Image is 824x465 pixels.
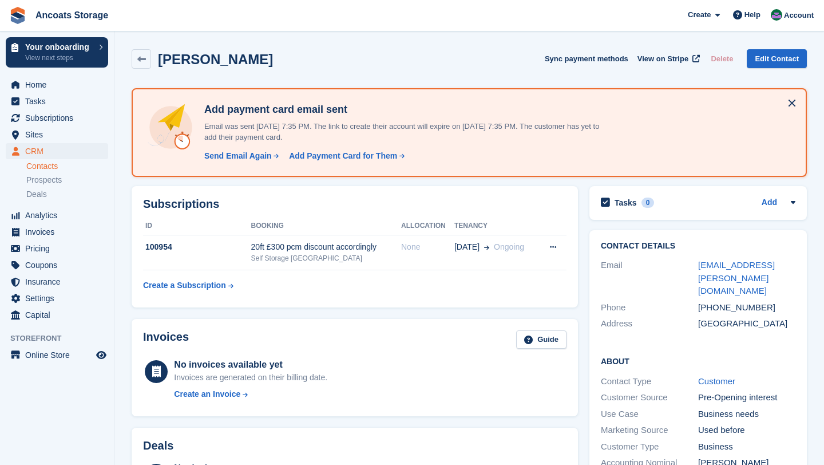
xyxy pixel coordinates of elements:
[25,93,94,109] span: Tasks
[289,150,397,162] div: Add Payment Card for Them
[25,77,94,93] span: Home
[204,150,272,162] div: Send Email Again
[174,388,327,400] a: Create an Invoice
[601,301,698,314] div: Phone
[174,388,240,400] div: Create an Invoice
[25,307,94,323] span: Capital
[174,358,327,372] div: No invoices available yet
[601,317,698,330] div: Address
[516,330,566,349] a: Guide
[6,110,108,126] a: menu
[25,347,94,363] span: Online Store
[706,49,738,68] button: Delete
[6,37,108,68] a: Your onboarding View next steps
[10,333,114,344] span: Storefront
[143,330,189,349] h2: Invoices
[143,275,233,296] a: Create a Subscription
[454,217,538,235] th: Tenancy
[26,188,108,200] a: Deals
[601,375,698,388] div: Contact Type
[494,242,524,251] span: Ongoing
[25,127,94,143] span: Sites
[698,260,775,295] a: [EMAIL_ADDRESS][PERSON_NAME][DOMAIN_NAME]
[688,9,711,21] span: Create
[6,257,108,273] a: menu
[25,110,94,126] span: Subscriptions
[26,174,108,186] a: Prospects
[6,127,108,143] a: menu
[744,9,760,21] span: Help
[25,274,94,290] span: Insurance
[401,241,454,253] div: None
[251,253,401,263] div: Self Storage [GEOGRAPHIC_DATA]
[6,207,108,223] a: menu
[143,198,566,211] h2: Subscriptions
[698,408,795,421] div: Business needs
[601,408,698,421] div: Use Case
[762,196,777,210] a: Add
[26,161,108,172] a: Contacts
[26,189,47,200] span: Deals
[25,143,94,159] span: CRM
[26,175,62,186] span: Prospects
[6,224,108,240] a: menu
[601,391,698,404] div: Customer Source
[601,259,698,298] div: Email
[698,317,795,330] div: [GEOGRAPHIC_DATA]
[9,7,26,24] img: stora-icon-8386f47178a22dfd0bd8f6a31ec36ba5ce8667c1dd55bd0f319d3a0aa187defe.svg
[698,440,795,454] div: Business
[601,242,795,251] h2: Contact Details
[601,355,795,367] h2: About
[25,241,94,257] span: Pricing
[143,279,226,291] div: Create a Subscription
[146,103,195,152] img: add-payment-card-4dbda4983b697a7845d177d07a5d71e8a16f1ec00487972de202a45f1e8132f5.svg
[641,198,655,208] div: 0
[6,290,108,306] a: menu
[601,424,698,437] div: Marketing Source
[6,77,108,93] a: menu
[454,241,480,253] span: [DATE]
[31,6,113,25] a: Ancoats Storage
[601,440,698,454] div: Customer Type
[6,307,108,323] a: menu
[698,424,795,437] div: Used before
[284,150,406,162] a: Add Payment Card for Them
[6,347,108,363] a: menu
[698,376,735,386] a: Customer
[637,53,688,65] span: View on Stripe
[25,207,94,223] span: Analytics
[200,103,600,116] h4: Add payment card email sent
[25,257,94,273] span: Coupons
[6,143,108,159] a: menu
[143,439,173,452] h2: Deals
[698,391,795,404] div: Pre-Opening interest
[401,217,454,235] th: Allocation
[200,121,600,143] p: Email was sent [DATE] 7:35 PM. The link to create their account will expire on [DATE] 7:35 PM. Th...
[251,241,401,253] div: 20ft £300 pcm discount accordingly
[94,348,108,362] a: Preview store
[143,241,251,253] div: 100954
[698,301,795,314] div: [PHONE_NUMBER]
[25,43,93,51] p: Your onboarding
[143,217,251,235] th: ID
[615,198,637,208] h2: Tasks
[158,52,273,67] h2: [PERSON_NAME]
[174,372,327,384] div: Invoices are generated on their billing date.
[251,217,401,235] th: Booking
[25,224,94,240] span: Invoices
[25,290,94,306] span: Settings
[747,49,807,68] a: Edit Contact
[545,49,628,68] button: Sync payment methods
[6,274,108,290] a: menu
[633,49,702,68] a: View on Stripe
[784,10,814,21] span: Account
[6,93,108,109] a: menu
[6,241,108,257] a: menu
[25,53,93,63] p: View next steps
